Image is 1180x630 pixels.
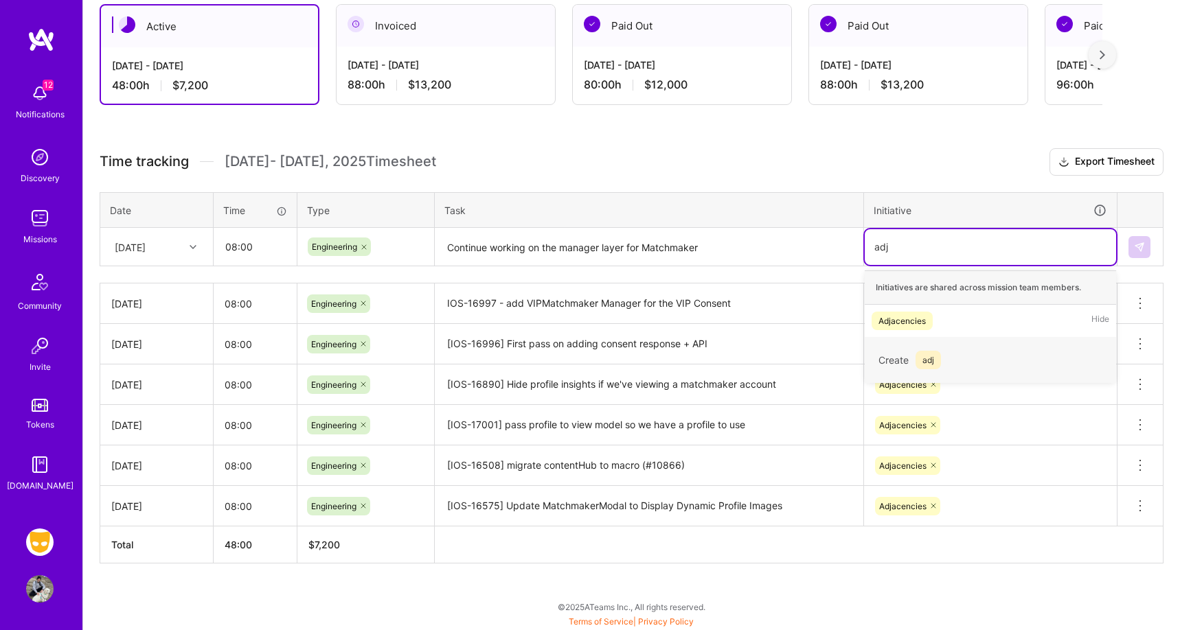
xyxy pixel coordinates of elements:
[435,192,864,228] th: Task
[32,399,48,412] img: tokens
[878,314,926,328] div: Adjacencies
[225,153,436,170] span: [DATE] - [DATE] , 2025 Timesheet
[119,16,135,33] img: Active
[872,344,1109,376] div: Create
[436,229,862,266] textarea: Continue working on the manager layer for Matchmaker
[214,326,297,362] input: HH:MM
[348,78,544,92] div: 88:00 h
[820,16,837,32] img: Paid Out
[26,143,54,171] img: discovery
[312,242,357,252] span: Engineering
[21,171,60,185] div: Discovery
[100,192,214,228] th: Date
[18,299,62,313] div: Community
[23,232,57,246] div: Missions
[879,420,927,430] span: Adjacencies
[112,78,307,93] div: 48:00 h
[26,417,54,432] div: Tokens
[100,526,214,563] th: Total
[348,58,544,72] div: [DATE] - [DATE]
[27,27,55,52] img: logo
[16,107,65,121] div: Notifications
[1058,155,1069,170] i: icon Download
[297,192,435,228] th: Type
[111,499,202,513] div: [DATE]
[30,360,51,374] div: Invite
[101,5,318,47] div: Active
[311,380,356,390] span: Engineering
[214,526,297,563] th: 48:00
[214,285,297,322] input: HH:MM
[881,78,924,92] span: $13,200
[26,451,54,478] img: guide book
[573,5,791,47] div: Paid Out
[214,488,297,524] input: HH:MM
[874,202,1107,218] div: Initiative
[115,240,146,254] div: [DATE]
[1056,16,1073,32] img: Paid Out
[111,418,202,432] div: [DATE]
[308,539,340,550] span: $ 7,200
[311,460,356,471] span: Engineering
[190,244,196,250] i: icon Chevron
[112,58,307,73] div: [DATE] - [DATE]
[879,380,927,390] span: Adjacencies
[644,78,688,92] span: $12,000
[23,528,57,556] a: Grindr: Mobile + BE + Cloud
[311,501,356,511] span: Engineering
[111,296,202,311] div: [DATE]
[1134,242,1145,253] img: Submit
[436,366,862,404] textarea: [IOS-16890] Hide profile insights if we've viewing a matchmaker account
[436,285,862,323] textarea: IOS-16997 - add VIPMatchmaker Manager for the VIP Consent
[809,5,1028,47] div: Paid Out
[223,203,287,218] div: Time
[7,478,73,493] div: [DOMAIN_NAME]
[820,78,1017,92] div: 88:00 h
[638,616,694,627] a: Privacy Policy
[111,377,202,392] div: [DATE]
[436,406,862,444] textarea: [IOS-17001] pass profile to view model so we have a profile to use
[311,299,356,309] span: Engineering
[436,487,862,525] textarea: [IOS-16575] Update MatchmakerModal to Display Dynamic Profile Images
[916,351,941,369] span: adj
[111,458,202,473] div: [DATE]
[1091,312,1109,330] span: Hide
[172,78,208,93] span: $7,200
[1100,50,1105,60] img: right
[26,575,54,603] img: User Avatar
[26,332,54,360] img: Invite
[26,80,54,107] img: bell
[820,58,1017,72] div: [DATE] - [DATE]
[584,78,780,92] div: 80:00 h
[100,153,189,170] span: Time tracking
[23,266,56,299] img: Community
[1049,148,1164,176] button: Export Timesheet
[569,616,633,627] a: Terms of Service
[311,420,356,430] span: Engineering
[26,205,54,232] img: teamwork
[865,270,1116,305] div: Initiatives are shared across mission team members.
[879,460,927,471] span: Adjacencies
[584,58,780,72] div: [DATE] - [DATE]
[436,325,862,363] textarea: [IOS-16996] First pass on adding consent response + API
[214,447,297,484] input: HH:MM
[26,528,54,556] img: Grindr: Mobile + BE + Cloud
[214,366,297,403] input: HH:MM
[584,16,600,32] img: Paid Out
[214,407,297,443] input: HH:MM
[408,78,451,92] span: $13,200
[436,447,862,485] textarea: [IOS-16508] migrate contentHub to macro (#10866)
[311,339,356,349] span: Engineering
[82,590,1180,624] div: © 2025 ATeams Inc., All rights reserved.
[214,229,296,265] input: HH:MM
[337,5,555,47] div: Invoiced
[879,501,927,511] span: Adjacencies
[111,337,202,351] div: [DATE]
[569,616,694,627] span: |
[348,16,364,32] img: Invoiced
[43,80,54,91] span: 12
[23,575,57,603] a: User Avatar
